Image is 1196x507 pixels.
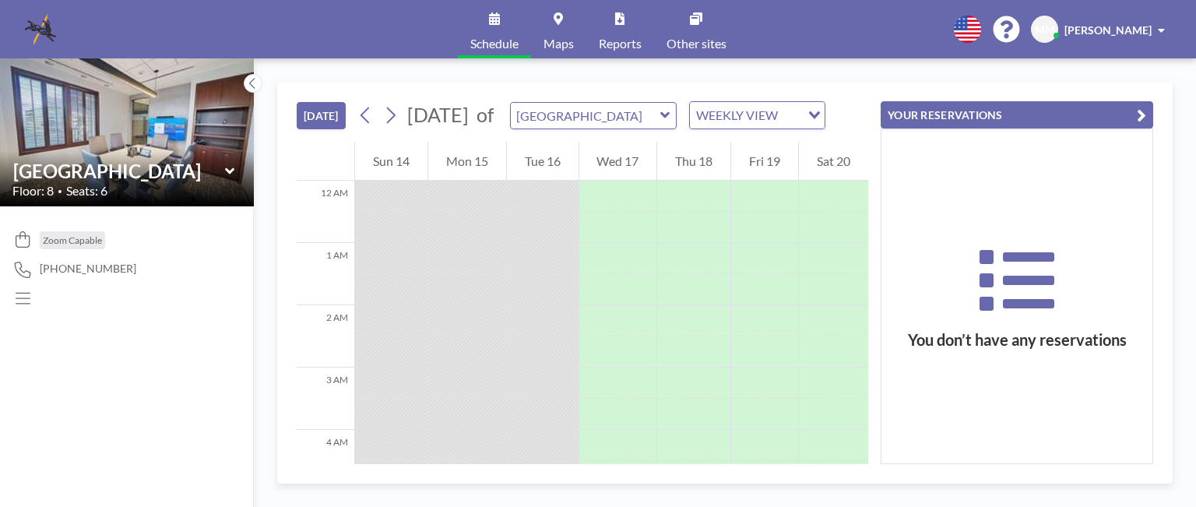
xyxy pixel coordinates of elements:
[783,105,799,125] input: Search for option
[470,37,519,50] span: Schedule
[43,234,102,246] span: Zoom Capable
[799,142,868,181] div: Sat 20
[297,102,346,129] button: [DATE]
[297,181,354,243] div: 12 AM
[693,105,781,125] span: WEEKLY VIEW
[667,37,726,50] span: Other sites
[599,37,642,50] span: Reports
[731,142,798,181] div: Fri 19
[1064,23,1152,37] span: [PERSON_NAME]
[657,142,730,181] div: Thu 18
[12,183,54,199] span: Floor: 8
[297,368,354,430] div: 3 AM
[690,102,825,129] div: Search for option
[297,430,354,492] div: 4 AM
[477,103,494,127] span: of
[881,101,1153,129] button: YOUR RESERVATIONS
[40,262,136,276] span: [PHONE_NUMBER]
[579,142,657,181] div: Wed 17
[543,37,574,50] span: Maps
[297,243,354,305] div: 1 AM
[507,142,579,181] div: Tue 16
[25,14,56,45] img: organization-logo
[58,186,62,196] span: •
[355,142,427,181] div: Sun 14
[881,330,1152,350] h3: You don’t have any reservations
[511,103,660,129] input: Buckhead Room
[13,160,225,182] input: Buckhead Room
[1035,23,1055,37] span: MM
[66,183,107,199] span: Seats: 6
[297,305,354,368] div: 2 AM
[407,103,469,126] span: [DATE]
[428,142,506,181] div: Mon 15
